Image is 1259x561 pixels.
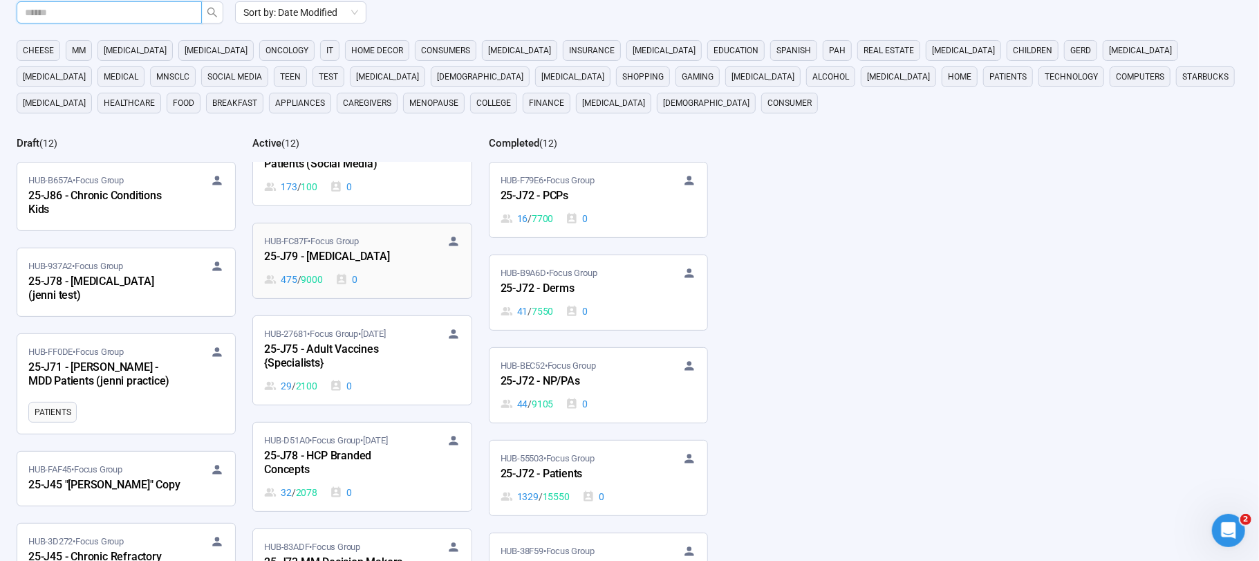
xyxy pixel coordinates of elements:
[28,273,180,305] div: 25-J78 - [MEDICAL_DATA] (jenni test)
[633,44,696,57] span: [MEDICAL_DATA]
[501,544,595,558] span: HUB-38F59 • Focus Group
[501,452,595,466] span: HUB-55503 • Focus Group
[1070,44,1091,57] span: GERD
[297,179,301,194] span: /
[104,44,167,57] span: [MEDICAL_DATA]
[265,44,308,57] span: oncology
[714,44,758,57] span: education
[622,70,664,84] span: shopping
[253,223,471,298] a: HUB-FC87F•Focus Group25-J79 - [MEDICAL_DATA]475 / 90000
[829,44,846,57] span: PAH
[326,44,333,57] span: it
[28,359,180,391] div: 25-J71 - [PERSON_NAME] - MDD Patients (jenni practice)
[72,44,86,57] span: MM
[501,211,554,226] div: 16
[566,211,588,226] div: 0
[501,280,653,298] div: 25-J72 - Derms
[330,378,352,394] div: 0
[39,138,57,149] span: ( 12 )
[539,138,557,149] span: ( 12 )
[28,259,123,273] span: HUB-937A2 • Focus Group
[409,96,458,110] span: menopause
[28,463,122,477] span: HUB-FAF45 • Focus Group
[264,248,416,266] div: 25-J79 - [MEDICAL_DATA]
[23,96,86,110] span: [MEDICAL_DATA]
[489,137,539,149] h2: Completed
[243,2,358,23] span: Sort by: Date Modified
[281,138,299,149] span: ( 12 )
[932,44,995,57] span: [MEDICAL_DATA]
[489,348,707,423] a: HUB-BEC52•Focus Group25-J72 - NP/PAs44 / 91050
[767,96,812,110] span: consumer
[361,329,386,339] time: [DATE]
[569,44,615,57] span: Insurance
[948,70,971,84] span: home
[28,477,180,495] div: 25-J45 "[PERSON_NAME]" Copy
[28,345,124,359] span: HUB-FF0DE • Focus Group
[864,44,914,57] span: real estate
[264,272,322,287] div: 475
[351,44,403,57] span: home decor
[28,535,124,549] span: HUB-3D272 • Focus Group
[17,137,39,149] h2: Draft
[252,137,281,149] h2: Active
[201,1,223,24] button: search
[17,163,235,230] a: HUB-B657A•Focus Group25-J86 - Chronic Conditions Kids
[264,448,416,479] div: 25-J78 - HCP Branded Concepts
[566,396,588,412] div: 0
[264,327,385,341] span: HUB-27681 • Focus Group •
[489,163,707,237] a: HUB-F79E6•Focus Group25-J72 - PCPs16 / 77000
[292,485,296,500] span: /
[319,70,338,84] span: Test
[476,96,511,110] span: college
[528,396,532,412] span: /
[501,359,596,373] span: HUB-BEC52 • Focus Group
[566,304,588,319] div: 0
[501,266,597,280] span: HUB-B9A6D • Focus Group
[301,272,323,287] span: 9000
[264,341,416,373] div: 25-J75 - Adult Vaccines {Specialists}
[731,70,794,84] span: [MEDICAL_DATA]
[867,70,930,84] span: [MEDICAL_DATA]
[528,304,532,319] span: /
[23,70,86,84] span: [MEDICAL_DATA]
[501,304,554,319] div: 41
[292,378,296,394] span: /
[296,378,317,394] span: 2100
[539,489,543,504] span: /
[28,187,180,219] div: 25-J86 - Chronic Conditions Kids
[335,272,357,287] div: 0
[501,396,554,412] div: 44
[1240,514,1251,525] span: 2
[296,485,317,500] span: 2078
[173,96,194,110] span: Food
[1109,44,1172,57] span: [MEDICAL_DATA]
[356,70,419,84] span: [MEDICAL_DATA]
[812,70,849,84] span: alcohol
[17,248,235,316] a: HUB-937A2•Focus Group25-J78 - [MEDICAL_DATA] (jenni test)
[343,96,391,110] span: caregivers
[264,234,359,248] span: HUB-FC87F • Focus Group
[264,540,360,554] span: HUB-83ADF • Focus Group
[264,485,317,500] div: 32
[582,489,604,504] div: 0
[582,96,645,110] span: [MEDICAL_DATA]
[488,44,551,57] span: [MEDICAL_DATA]
[363,435,388,445] time: [DATE]
[264,179,317,194] div: 173
[330,179,352,194] div: 0
[207,70,262,84] span: social media
[330,485,352,500] div: 0
[264,434,387,448] span: HUB-D51A0 • Focus Group •
[156,70,189,84] span: mnsclc
[528,211,532,226] span: /
[104,96,155,110] span: healthcare
[280,70,301,84] span: Teen
[663,96,749,110] span: [DEMOGRAPHIC_DATA]
[543,489,570,504] span: 15550
[301,179,317,194] span: 100
[185,44,248,57] span: [MEDICAL_DATA]
[989,70,1027,84] span: Patients
[541,70,604,84] span: [MEDICAL_DATA]
[297,272,301,287] span: /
